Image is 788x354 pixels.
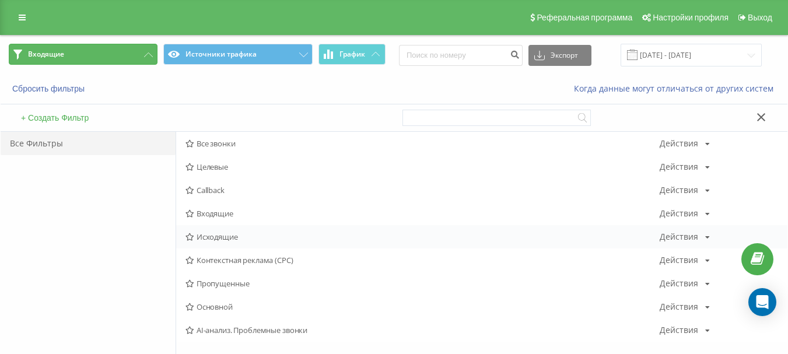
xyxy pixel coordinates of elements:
div: Действия [660,209,698,218]
a: Когда данные могут отличаться от других систем [574,83,779,94]
span: Настройки профиля [653,13,729,22]
input: Поиск по номеру [399,45,523,66]
span: Callback [185,186,660,194]
div: Open Intercom Messenger [748,288,776,316]
span: AI-анализ. Проблемные звонки [185,326,660,334]
button: + Создать Фильтр [17,113,92,123]
span: Основной [185,303,660,311]
span: График [339,50,365,58]
span: Входящие [28,50,64,59]
span: Выход [748,13,772,22]
div: Действия [660,326,698,334]
button: График [318,44,386,65]
span: Исходящие [185,233,660,241]
span: Пропущенные [185,279,660,288]
span: Все звонки [185,139,660,148]
div: Действия [660,139,698,148]
span: Контекстная реклама (CPC) [185,256,660,264]
button: Закрыть [753,112,770,124]
div: Действия [660,279,698,288]
button: Источники трафика [163,44,312,65]
span: Реферальная программа [537,13,632,22]
button: Сбросить фильтры [9,83,90,94]
span: Входящие [185,209,660,218]
button: Входящие [9,44,157,65]
div: Действия [660,186,698,194]
div: Все Фильтры [1,132,176,155]
span: Целевые [185,163,660,171]
button: Экспорт [528,45,591,66]
div: Действия [660,163,698,171]
div: Действия [660,256,698,264]
div: Действия [660,233,698,241]
div: Действия [660,303,698,311]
